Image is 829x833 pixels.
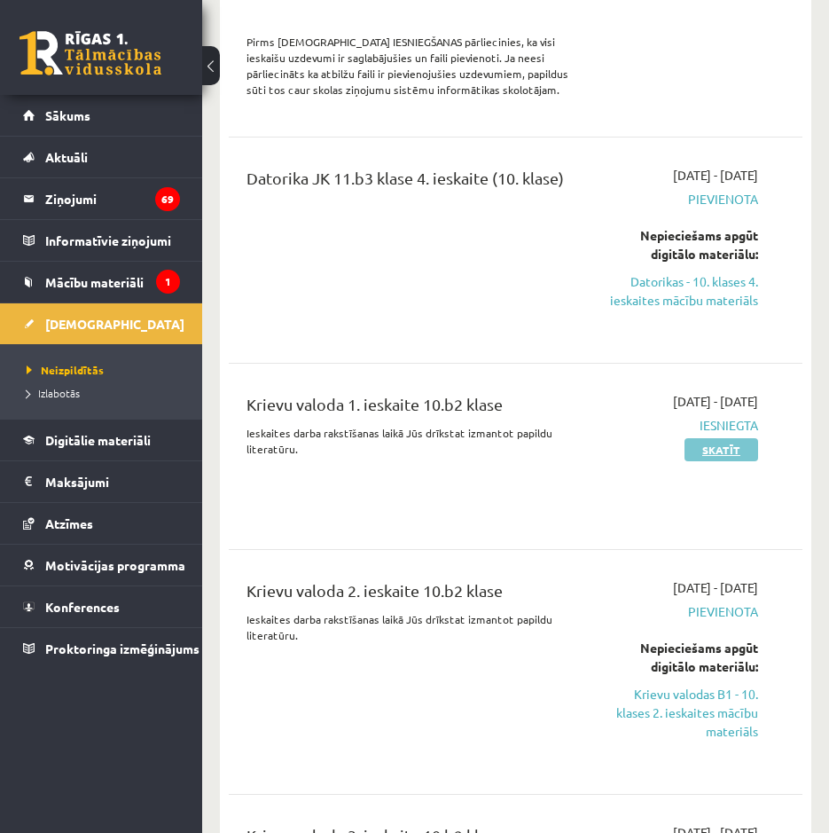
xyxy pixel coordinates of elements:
a: Digitālie materiāli [23,420,180,460]
p: Ieskaites darba rakstīšanas laikā Jūs drīkstat izmantot papildu literatūru. [246,611,579,643]
span: Sākums [45,107,90,123]
div: Krievu valoda 1. ieskaite 10.b2 klase [246,392,579,425]
span: Konferences [45,599,120,615]
a: Ziņojumi69 [23,178,180,219]
span: Motivācijas programma [45,557,185,573]
p: Ieskaites darba rakstīšanas laikā Jūs drīkstat izmantot papildu literatūru. [246,425,579,457]
a: Mācību materiāli [23,262,180,303]
span: [DEMOGRAPHIC_DATA] [45,316,184,332]
a: Skatīt [684,438,758,461]
i: 69 [155,187,180,211]
legend: Informatīvie ziņojumi [45,220,180,261]
legend: Ziņojumi [45,178,180,219]
span: Izlabotās [27,386,80,400]
span: Aktuāli [45,149,88,165]
span: [DATE] - [DATE] [673,392,758,411]
a: Neizpildītās [27,362,184,378]
span: Mācību materiāli [45,274,144,290]
i: 1 [156,270,180,294]
legend: Maksājumi [45,461,180,502]
a: Konferences [23,586,180,627]
span: Pievienota [606,190,758,208]
div: Krievu valoda 2. ieskaite 10.b2 klase [246,578,579,611]
a: Sākums [23,95,180,136]
p: Pirms [DEMOGRAPHIC_DATA] IESNIEGŠANAS pārliecinies, ka visi ieskaišu uzdevumi ir saglabājušies un... [246,34,579,98]
a: Proktoringa izmēģinājums [23,628,180,669]
a: Atzīmes [23,503,180,544]
span: [DATE] - [DATE] [673,578,758,597]
div: Nepieciešams apgūt digitālo materiālu: [606,639,758,676]
a: [DEMOGRAPHIC_DATA] [23,303,180,344]
a: Maksājumi [23,461,180,502]
div: Datorika JK 11.b3 klase 4. ieskaite (10. klase) [246,166,579,199]
div: Nepieciešams apgūt digitālo materiālu: [606,226,758,263]
a: Motivācijas programma [23,545,180,585]
span: Pievienota [606,602,758,621]
span: Proktoringa izmēģinājums [45,640,199,656]
span: Iesniegta [606,416,758,435]
a: Rīgas 1. Tālmācības vidusskola [20,31,161,75]
span: Digitālie materiāli [45,432,151,448]
a: Aktuāli [23,137,180,177]
span: [DATE] - [DATE] [673,166,758,185]
a: Datorikas - 10. klases 4. ieskaites mācību materiāls [606,272,758,310]
span: Atzīmes [45,515,93,531]
a: Krievu valodas B1 - 10. klases 2. ieskaites mācību materiāls [606,685,758,741]
span: Neizpildītās [27,363,104,377]
a: Izlabotās [27,385,184,401]
a: Informatīvie ziņojumi1 [23,220,180,261]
